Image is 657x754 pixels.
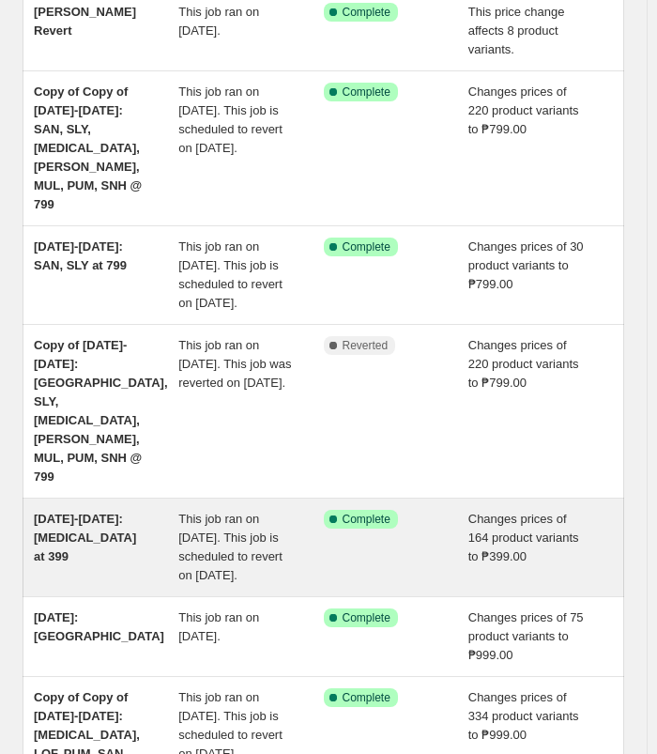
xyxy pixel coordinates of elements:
[343,85,390,100] span: Complete
[468,512,579,563] span: Changes prices of 164 product variants to ₱399.00
[178,5,259,38] span: This job ran on [DATE].
[468,5,565,56] span: This price change affects 8 product variants.
[178,239,283,310] span: This job ran on [DATE]. This job is scheduled to revert on [DATE].
[343,5,390,20] span: Complete
[34,610,164,643] span: [DATE]: [GEOGRAPHIC_DATA]
[178,338,291,390] span: This job ran on [DATE]. This job was reverted on [DATE].
[178,512,283,582] span: This job ran on [DATE]. This job is scheduled to revert on [DATE].
[178,85,283,155] span: This job ran on [DATE]. This job is scheduled to revert on [DATE].
[34,239,127,272] span: [DATE]-[DATE]: SAN, SLY at 799
[468,338,579,390] span: Changes prices of 220 product variants to ₱799.00
[468,85,579,136] span: Changes prices of 220 product variants to ₱799.00
[468,690,579,742] span: Changes prices of 334 product variants to ₱999.00
[34,338,168,484] span: Copy of [DATE]-[DATE]: [GEOGRAPHIC_DATA], SLY, [MEDICAL_DATA], [PERSON_NAME], MUL, PUM, SNH @ 799
[343,512,390,527] span: Complete
[468,610,584,662] span: Changes prices of 75 product variants to ₱999.00
[34,5,136,38] span: [PERSON_NAME] Revert
[343,610,390,625] span: Complete
[343,239,390,254] span: Complete
[34,85,142,211] span: Copy of Copy of [DATE]-[DATE]: SAN, SLY, [MEDICAL_DATA], [PERSON_NAME], MUL, PUM, SNH @ 799
[178,610,259,643] span: This job ran on [DATE].
[343,690,390,705] span: Complete
[468,239,584,291] span: Changes prices of 30 product variants to ₱799.00
[343,338,389,353] span: Reverted
[34,512,136,563] span: [DATE]-[DATE]: [MEDICAL_DATA] at 399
